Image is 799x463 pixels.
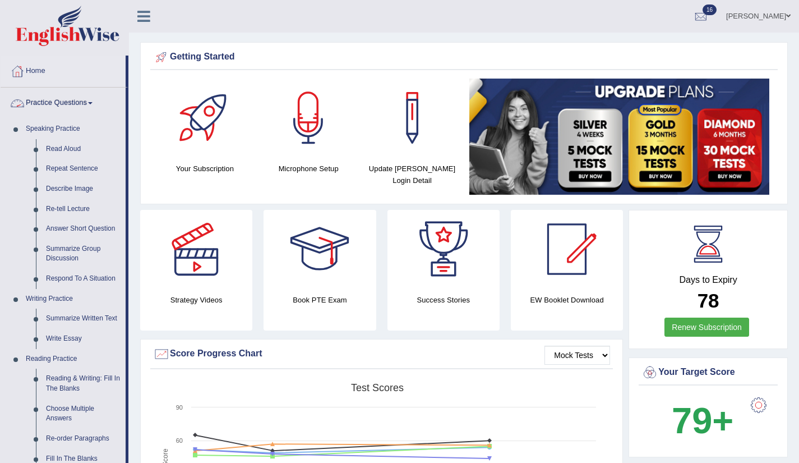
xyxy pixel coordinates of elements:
[264,294,376,306] h4: Book PTE Exam
[153,346,610,363] div: Score Progress Chart
[159,163,251,175] h4: Your Subscription
[672,400,733,441] b: 79+
[21,289,126,309] a: Writing Practice
[153,49,775,66] div: Getting Started
[21,119,126,139] a: Speaking Practice
[176,404,183,411] text: 90
[511,294,623,306] h4: EW Booklet Download
[41,139,126,159] a: Read Aloud
[176,437,183,444] text: 60
[703,4,717,15] span: 16
[1,88,126,116] a: Practice Questions
[469,79,769,195] img: small5.jpg
[351,382,404,393] tspan: Test scores
[366,163,459,186] h4: Update [PERSON_NAME] Login Detail
[41,219,126,239] a: Answer Short Question
[41,369,126,398] a: Reading & Writing: Fill In The Blanks
[262,163,355,175] h4: Microphone Setup
[41,159,126,179] a: Repeat Sentence
[641,364,775,381] div: Your Target Score
[664,318,749,337] a: Renew Subscription
[140,294,252,306] h4: Strategy Videos
[41,329,126,349] a: Write Essay
[41,309,126,329] a: Summarize Written Text
[41,199,126,219] a: Re-tell Lecture
[41,239,126,269] a: Summarize Group Discussion
[41,269,126,289] a: Respond To A Situation
[41,429,126,449] a: Re-order Paragraphs
[698,290,719,311] b: 78
[21,349,126,369] a: Reading Practice
[41,399,126,429] a: Choose Multiple Answers
[641,275,775,285] h4: Days to Expiry
[1,56,126,84] a: Home
[387,294,500,306] h4: Success Stories
[41,179,126,199] a: Describe Image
